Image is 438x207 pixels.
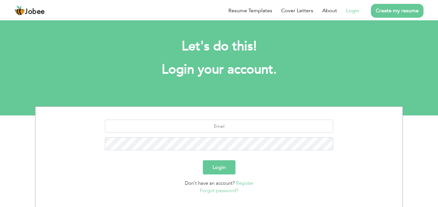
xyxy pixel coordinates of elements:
[371,4,423,18] a: Create my resume
[203,160,235,174] button: Login
[281,7,313,15] a: Cover Letters
[15,5,45,16] a: Jobee
[185,180,235,186] span: Don't have an account?
[15,5,25,16] img: jobee.io
[25,8,45,15] span: Jobee
[200,187,238,194] a: Forgot password?
[236,180,254,186] a: Register
[228,7,272,15] a: Resume Templates
[45,61,393,78] h1: Login your account.
[45,38,393,55] h2: Let's do this!
[105,120,333,133] input: Email
[322,7,337,15] a: About
[346,7,359,15] a: Login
